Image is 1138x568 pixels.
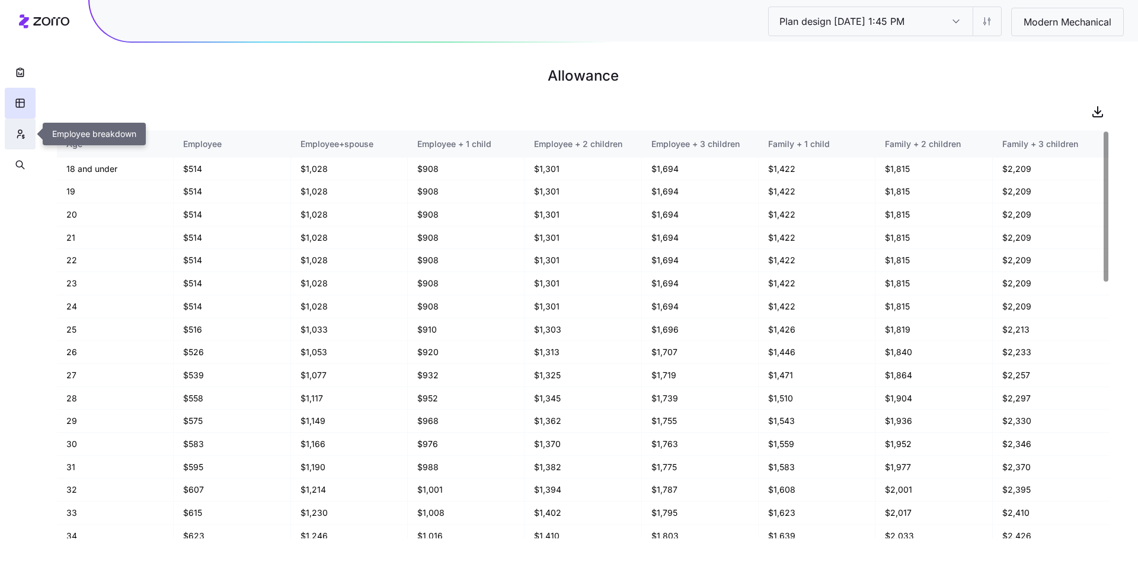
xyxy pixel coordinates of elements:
[642,456,759,479] td: $1,775
[525,318,641,342] td: $1,303
[525,203,641,226] td: $1,301
[174,226,290,250] td: $514
[993,478,1110,502] td: $2,395
[875,478,992,502] td: $2,001
[291,502,408,525] td: $1,230
[408,387,525,410] td: $952
[642,410,759,433] td: $1,755
[993,249,1110,272] td: $2,209
[651,138,749,151] div: Employee + 3 children
[642,272,759,295] td: $1,694
[993,318,1110,342] td: $2,213
[408,318,525,342] td: $910
[885,138,982,151] div: Family + 2 children
[768,138,865,151] div: Family + 1 child
[57,456,174,479] td: 31
[183,138,280,151] div: Employee
[174,203,290,226] td: $514
[57,62,1110,90] h1: Allowance
[1002,138,1100,151] div: Family + 3 children
[875,226,992,250] td: $1,815
[875,364,992,387] td: $1,864
[174,180,290,203] td: $514
[417,138,514,151] div: Employee + 1 child
[57,318,174,342] td: 25
[642,180,759,203] td: $1,694
[759,295,875,318] td: $1,422
[993,295,1110,318] td: $2,209
[759,341,875,364] td: $1,446
[525,478,641,502] td: $1,394
[875,272,992,295] td: $1,815
[993,203,1110,226] td: $2,209
[291,203,408,226] td: $1,028
[291,272,408,295] td: $1,028
[291,433,408,456] td: $1,166
[291,226,408,250] td: $1,028
[57,341,174,364] td: 26
[174,341,290,364] td: $526
[525,226,641,250] td: $1,301
[759,456,875,479] td: $1,583
[408,456,525,479] td: $988
[642,341,759,364] td: $1,707
[875,158,992,181] td: $1,815
[875,249,992,272] td: $1,815
[408,203,525,226] td: $908
[408,295,525,318] td: $908
[408,502,525,525] td: $1,008
[875,180,992,203] td: $1,815
[174,295,290,318] td: $514
[759,318,875,342] td: $1,426
[291,525,408,548] td: $1,246
[291,295,408,318] td: $1,028
[875,295,992,318] td: $1,815
[291,456,408,479] td: $1,190
[759,226,875,250] td: $1,422
[57,502,174,525] td: 33
[642,478,759,502] td: $1,787
[57,249,174,272] td: 22
[642,387,759,410] td: $1,739
[408,410,525,433] td: $968
[875,502,992,525] td: $2,017
[57,295,174,318] td: 24
[174,364,290,387] td: $539
[525,249,641,272] td: $1,301
[759,410,875,433] td: $1,543
[66,138,164,151] div: Age
[525,295,641,318] td: $1,301
[1014,15,1121,30] span: Modern Mechanical
[993,226,1110,250] td: $2,209
[993,525,1110,548] td: $2,426
[525,158,641,181] td: $1,301
[642,318,759,342] td: $1,696
[875,203,992,226] td: $1,815
[408,226,525,250] td: $908
[408,158,525,181] td: $908
[408,341,525,364] td: $920
[408,433,525,456] td: $976
[875,318,992,342] td: $1,819
[408,180,525,203] td: $908
[759,387,875,410] td: $1,510
[291,364,408,387] td: $1,077
[642,295,759,318] td: $1,694
[759,525,875,548] td: $1,639
[291,180,408,203] td: $1,028
[642,203,759,226] td: $1,694
[174,502,290,525] td: $615
[291,410,408,433] td: $1,149
[642,433,759,456] td: $1,763
[759,180,875,203] td: $1,422
[993,272,1110,295] td: $2,209
[993,364,1110,387] td: $2,257
[57,525,174,548] td: 34
[174,433,290,456] td: $583
[759,249,875,272] td: $1,422
[875,525,992,548] td: $2,033
[57,410,174,433] td: 29
[408,478,525,502] td: $1,001
[174,249,290,272] td: $514
[174,158,290,181] td: $514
